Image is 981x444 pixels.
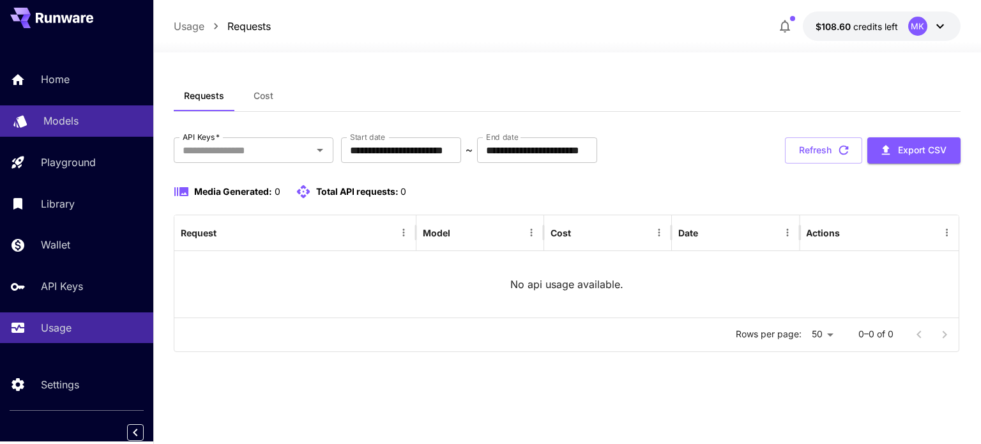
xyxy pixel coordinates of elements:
button: Menu [779,224,796,241]
button: Sort [572,224,590,241]
button: Collapse sidebar [127,424,144,441]
div: MK [908,17,927,36]
p: Wallet [41,237,70,252]
div: Cost [551,227,571,238]
div: Collapse sidebar [137,421,153,444]
div: 50 [807,325,838,344]
p: Home [41,72,70,87]
p: Playground [41,155,96,170]
button: Menu [395,224,413,241]
div: Date [678,227,698,238]
p: Library [41,196,75,211]
p: Usage [41,320,72,335]
p: ~ [466,142,473,158]
span: 0 [400,186,406,197]
p: No api usage available. [510,277,623,292]
p: Rows per page: [736,328,802,341]
span: Total API requests: [316,186,399,197]
p: 0–0 of 0 [858,328,894,341]
div: Actions [806,227,840,238]
label: End date [486,132,518,142]
span: Cost [254,90,273,102]
button: Export CSV [867,137,961,164]
p: Models [43,113,79,128]
span: Requests [184,90,224,102]
div: Model [423,227,450,238]
button: Menu [650,224,668,241]
span: credits left [853,21,898,32]
span: $108.60 [816,21,853,32]
button: $108.6037MK [803,11,961,41]
a: Usage [174,19,204,34]
div: Request [181,227,217,238]
span: Media Generated: [194,186,272,197]
button: Sort [452,224,469,241]
button: Refresh [785,137,862,164]
button: Menu [522,224,540,241]
label: Start date [350,132,385,142]
span: 0 [275,186,280,197]
button: Sort [699,224,717,241]
button: Menu [938,224,955,241]
nav: breadcrumb [174,19,271,34]
p: API Keys [41,279,83,294]
label: API Keys [183,132,220,142]
button: Open [311,141,329,159]
div: $108.6037 [816,20,898,33]
button: Sort [218,224,236,241]
p: Settings [41,377,79,392]
a: Requests [227,19,271,34]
